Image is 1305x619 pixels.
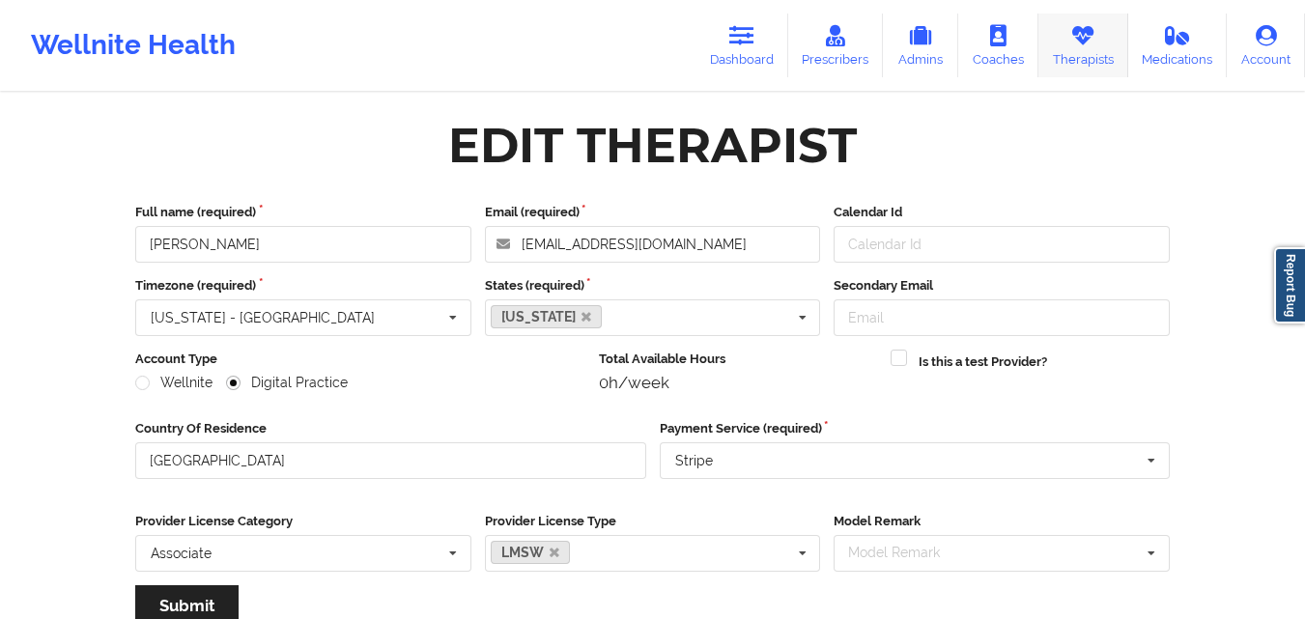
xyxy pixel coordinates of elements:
input: Email address [485,226,821,263]
div: [US_STATE] - [GEOGRAPHIC_DATA] [151,311,375,324]
a: Dashboard [695,14,788,77]
label: Is this a test Provider? [919,352,1047,372]
label: Calendar Id [834,203,1170,222]
label: Secondary Email [834,276,1170,295]
div: Stripe [675,454,713,467]
label: Total Available Hours [599,350,878,369]
a: Prescribers [788,14,884,77]
label: Provider License Category [135,512,471,531]
input: Email [834,299,1170,336]
input: Calendar Id [834,226,1170,263]
label: Account Type [135,350,585,369]
label: Payment Service (required) [660,419,1171,438]
div: Associate [151,547,212,560]
label: Model Remark [834,512,1170,531]
label: Digital Practice [226,375,348,391]
label: Country Of Residence [135,419,646,438]
div: 0h/week [599,373,878,392]
input: Full name [135,226,471,263]
a: [US_STATE] [491,305,603,328]
a: LMSW [491,541,571,564]
a: Report Bug [1274,247,1305,324]
a: Account [1227,14,1305,77]
a: Admins [883,14,958,77]
label: Wellnite [135,375,213,391]
div: Edit Therapist [448,115,857,176]
label: Timezone (required) [135,276,471,295]
label: States (required) [485,276,821,295]
label: Provider License Type [485,512,821,531]
a: Coaches [958,14,1038,77]
label: Email (required) [485,203,821,222]
label: Full name (required) [135,203,471,222]
a: Medications [1128,14,1228,77]
a: Therapists [1038,14,1128,77]
div: Model Remark [843,542,968,564]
